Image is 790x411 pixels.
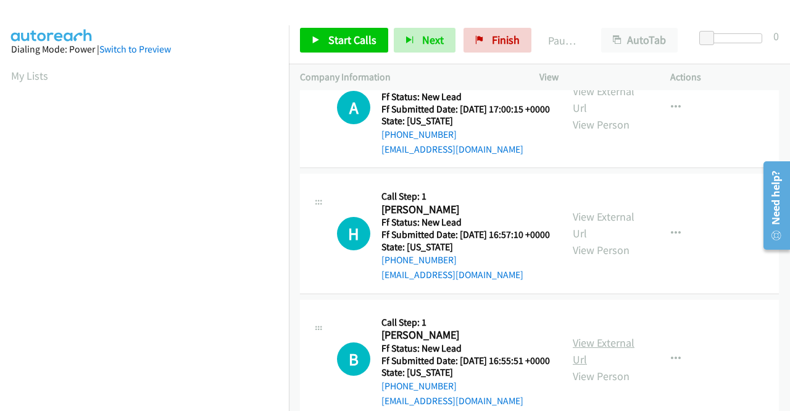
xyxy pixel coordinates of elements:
a: [EMAIL_ADDRESS][DOMAIN_NAME] [381,269,523,281]
div: Delay between calls (in seconds) [705,33,762,43]
h5: Ff Status: New Lead [381,216,550,229]
h1: H [337,217,370,250]
h5: Call Step: 1 [381,190,550,203]
a: [PHONE_NUMBER] [381,380,457,392]
p: Company Information [300,70,517,85]
div: Dialing Mode: Power | [11,42,278,57]
button: Next [394,28,455,53]
span: Next [422,33,444,47]
span: Start Calls [328,33,376,47]
h5: Call Step: 1 [381,316,550,329]
a: [EMAIL_ADDRESS][DOMAIN_NAME] [381,395,523,407]
h5: State: [US_STATE] [381,367,550,379]
h5: Ff Status: New Lead [381,342,550,355]
p: Actions [670,70,779,85]
h5: Ff Status: New Lead [381,91,550,103]
a: View External Url [573,336,634,367]
h5: Ff Submitted Date: [DATE] 16:57:10 +0000 [381,229,550,241]
p: Paused [548,32,579,49]
div: The call is yet to be attempted [337,342,370,376]
h5: Ff Submitted Date: [DATE] 17:00:15 +0000 [381,103,550,116]
a: [EMAIL_ADDRESS][DOMAIN_NAME] [381,143,523,155]
a: View External Url [573,84,634,115]
h1: A [337,91,370,124]
button: AutoTab [601,28,678,53]
a: View Person [573,243,630,257]
a: View External Url [573,210,634,240]
div: The call is yet to be attempted [337,217,370,250]
a: My Lists [11,69,48,83]
a: View Person [573,117,630,132]
h5: State: [US_STATE] [381,115,550,127]
div: The call is yet to be attempted [337,91,370,124]
a: Switch to Preview [99,43,171,55]
div: 0 [773,28,779,44]
a: [PHONE_NUMBER] [381,129,457,140]
h5: State: [US_STATE] [381,241,550,253]
p: View [539,70,648,85]
a: View Person [573,369,630,383]
a: [PHONE_NUMBER] [381,254,457,266]
span: Finish [492,33,520,47]
h5: Ff Submitted Date: [DATE] 16:55:51 +0000 [381,355,550,367]
a: Start Calls [300,28,388,53]
a: Finish [464,28,531,53]
iframe: Resource Center [755,156,790,255]
h1: B [337,342,370,376]
h2: [PERSON_NAME] [381,328,546,342]
h2: [PERSON_NAME] [381,203,546,217]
